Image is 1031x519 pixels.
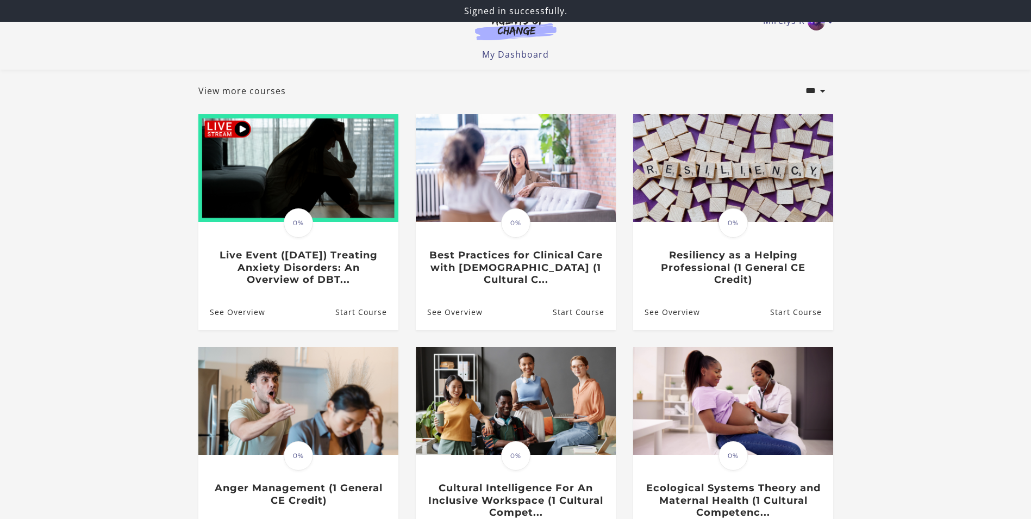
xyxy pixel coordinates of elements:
a: Live Event (8/22/25) Treating Anxiety Disorders: An Overview of DBT...: Resume Course [335,294,398,330]
a: Resiliency as a Helping Professional (1 General CE Credit): Resume Course [770,294,833,330]
a: Live Event (8/22/25) Treating Anxiety Disorders: An Overview of DBT...: See Overview [198,294,265,330]
span: 0% [284,441,313,471]
h3: Ecological Systems Theory and Maternal Health (1 Cultural Competenc... [645,482,821,519]
a: Toggle menu [763,13,828,30]
a: Resiliency as a Helping Professional (1 General CE Credit): See Overview [633,294,700,330]
h3: Resiliency as a Helping Professional (1 General CE Credit) [645,249,821,286]
h3: Best Practices for Clinical Care with [DEMOGRAPHIC_DATA] (1 Cultural C... [427,249,604,286]
h3: Cultural Intelligence For An Inclusive Workspace (1 Cultural Compet... [427,482,604,519]
a: Best Practices for Clinical Care with Asian Americans (1 Cultural C...: See Overview [416,294,483,330]
span: 0% [718,441,748,471]
p: Signed in successfully. [4,4,1027,17]
a: My Dashboard [482,48,549,60]
a: Best Practices for Clinical Care with Asian Americans (1 Cultural C...: Resume Course [552,294,615,330]
span: 0% [284,208,313,238]
h3: Live Event ([DATE]) Treating Anxiety Disorders: An Overview of DBT... [210,249,386,286]
span: 0% [718,208,748,238]
span: 0% [501,441,530,471]
img: Agents of Change Logo [464,15,568,40]
a: View more courses [198,84,286,97]
h3: Anger Management (1 General CE Credit) [210,482,386,506]
span: 0% [501,208,530,238]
